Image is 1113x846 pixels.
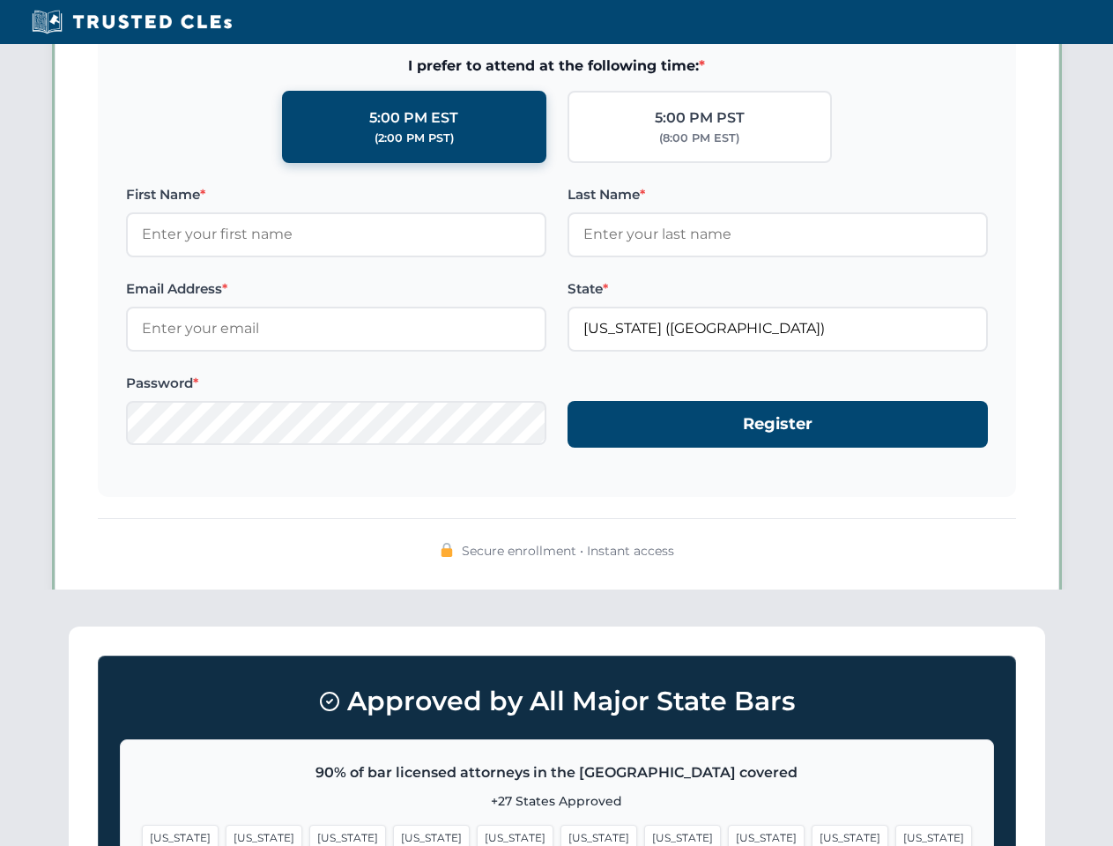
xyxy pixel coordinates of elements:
[26,9,237,35] img: Trusted CLEs
[126,55,988,78] span: I prefer to attend at the following time:
[655,107,745,130] div: 5:00 PM PST
[568,184,988,205] label: Last Name
[369,107,458,130] div: 5:00 PM EST
[568,212,988,256] input: Enter your last name
[568,401,988,448] button: Register
[568,278,988,300] label: State
[375,130,454,147] div: (2:00 PM PST)
[126,373,546,394] label: Password
[120,678,994,725] h3: Approved by All Major State Bars
[126,278,546,300] label: Email Address
[126,307,546,351] input: Enter your email
[462,541,674,560] span: Secure enrollment • Instant access
[126,212,546,256] input: Enter your first name
[659,130,739,147] div: (8:00 PM EST)
[142,761,972,784] p: 90% of bar licensed attorneys in the [GEOGRAPHIC_DATA] covered
[142,791,972,811] p: +27 States Approved
[568,307,988,351] input: Florida (FL)
[440,543,454,557] img: 🔒
[126,184,546,205] label: First Name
